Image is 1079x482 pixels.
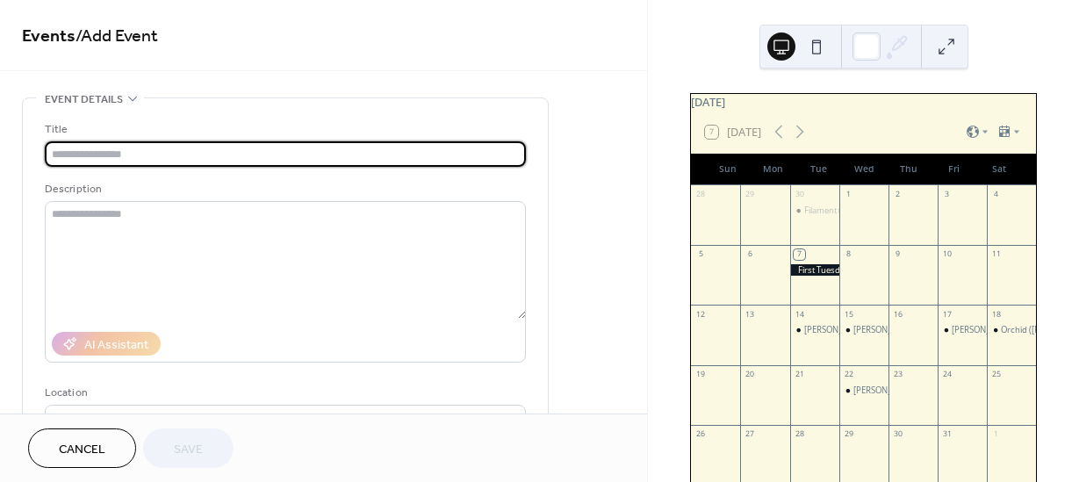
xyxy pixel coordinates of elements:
div: 1 [991,429,1002,440]
div: 10 [942,249,953,260]
div: 8 [843,249,853,260]
div: 23 [893,369,903,379]
div: 12 [695,309,706,320]
div: Thu [886,154,932,185]
div: 7 [794,249,804,260]
div: Sun [705,154,751,185]
div: 3 [942,190,953,200]
span: Event details [45,90,123,109]
div: Location [45,384,522,402]
span: / Add Event [76,19,158,54]
div: [PERSON_NAME] ([GEOGRAPHIC_DATA]) [853,385,1007,396]
div: [DATE] [691,94,1036,111]
div: 27 [745,429,755,440]
div: Starling, Milkweed/Smithereens, Janet Xmas [938,324,987,335]
div: 17 [942,309,953,320]
div: Filament ([GEOGRAPHIC_DATA]) [804,205,926,216]
div: 22 [843,369,853,379]
div: 15 [843,309,853,320]
div: 25 [991,369,1002,379]
div: 20 [745,369,755,379]
div: 26 [695,429,706,440]
div: [PERSON_NAME] ([GEOGRAPHIC_DATA]) [853,324,1007,335]
div: 11 [991,249,1002,260]
div: 4 [991,190,1002,200]
div: 13 [745,309,755,320]
div: 30 [893,429,903,440]
div: Lisa Cameron (TX) [839,385,888,396]
div: 5 [695,249,706,260]
div: Nat Lefkoff + Space Quaker [790,324,839,335]
div: 16 [893,309,903,320]
div: Tue [795,154,841,185]
div: 30 [794,190,804,200]
div: kirin mcelwain (Brooklyn) [839,324,888,335]
div: Orchid (Vinny Golia, Dan Clucas, Kevin Cheli and Seth Andrew Davis) [987,324,1036,335]
a: Events [22,19,76,54]
div: 24 [942,369,953,379]
div: 19 [695,369,706,379]
div: First Tuesdays [790,264,839,276]
div: 28 [695,190,706,200]
div: 29 [745,190,755,200]
div: Mon [751,154,796,185]
div: 14 [794,309,804,320]
div: 18 [991,309,1002,320]
div: 9 [893,249,903,260]
div: 28 [794,429,804,440]
div: Filament (NYC) [790,205,839,216]
div: Sat [976,154,1022,185]
div: 21 [794,369,804,379]
div: 6 [745,249,755,260]
button: Cancel [28,428,136,468]
div: [PERSON_NAME] + Space Quaker [804,324,929,335]
div: Wed [841,154,887,185]
span: Cancel [59,441,105,459]
div: 1 [843,190,853,200]
div: 31 [942,429,953,440]
div: 29 [843,429,853,440]
div: Title [45,120,522,139]
div: 2 [893,190,903,200]
div: Description [45,180,522,198]
div: Fri [932,154,977,185]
